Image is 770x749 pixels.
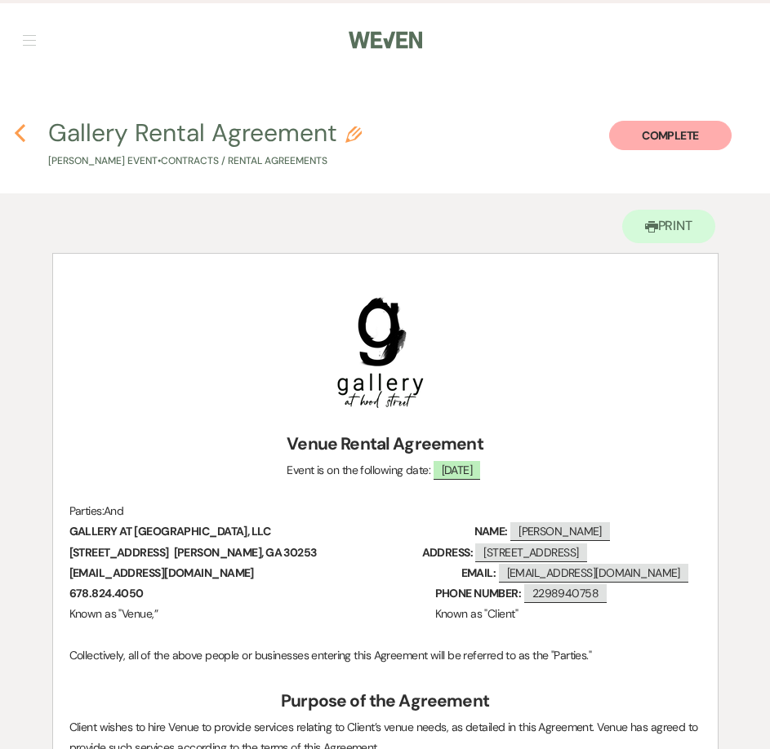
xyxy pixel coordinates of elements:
span: [PERSON_NAME] [510,522,610,541]
button: Print [622,210,716,243]
strong: Purpose of the Agreement [281,689,489,712]
button: Gallery Rental Agreement[PERSON_NAME] Event•Contracts / Rental Agreements [48,121,362,169]
strong: ADDRESS: [422,545,474,560]
strong: [STREET_ADDRESS] [69,545,169,560]
span: Known as "Client" [435,606,518,621]
span: 2298940758 [524,584,607,603]
span: [DATE] [434,461,481,480]
strong: [EMAIL_ADDRESS][DOMAIN_NAME] [69,565,254,580]
strong: GALLERY AT [GEOGRAPHIC_DATA], LLC [69,524,271,538]
strong: EMAIL: [461,565,496,580]
button: Complete [609,121,732,150]
p: [PERSON_NAME] Event • Contracts / Rental Agreements [48,153,362,169]
p: Collectively, all of the above people or businesses entering this Agreement will be referred to a... [69,645,701,666]
strong: PHONE NUMBER: [435,586,522,601]
img: Weven Logo [349,23,422,57]
strong: 678.824.4050 [69,586,144,601]
p: Event is on the following date: [69,460,701,481]
span: [STREET_ADDRESS] [475,543,586,562]
span: Parties: [69,503,105,518]
span: [EMAIL_ADDRESS][DOMAIN_NAME] [499,564,688,583]
span: Known as "Venue,” [69,606,158,621]
strong: Venue Rental Agreement [287,432,483,455]
img: Gallery logo-PNG.png [335,295,425,409]
strong: [PERSON_NAME], GA 30253 [174,545,317,560]
strong: NAME: [474,524,508,538]
p: And [69,501,701,521]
